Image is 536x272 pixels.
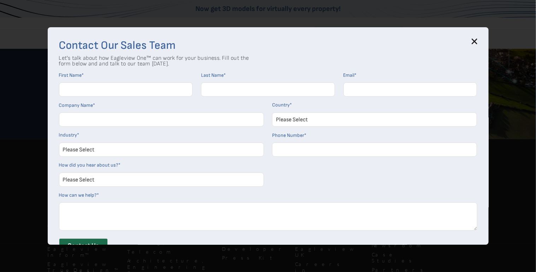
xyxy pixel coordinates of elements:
p: Let's talk about how Eagleview One™ can work for your business. Fill out the form below and and t... [59,56,257,67]
span: Company Name [59,102,93,108]
span: Last Name [201,72,224,78]
span: Phone Number [272,132,304,138]
span: How did you hear about us? [59,162,119,168]
span: How can we help? [59,192,97,198]
span: First Name [59,72,82,78]
span: Country [272,102,290,108]
span: Industry [59,132,77,138]
span: Email [343,72,355,78]
input: Contact Us [59,238,108,253]
h3: Contact Our Sales Team [59,39,477,53]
